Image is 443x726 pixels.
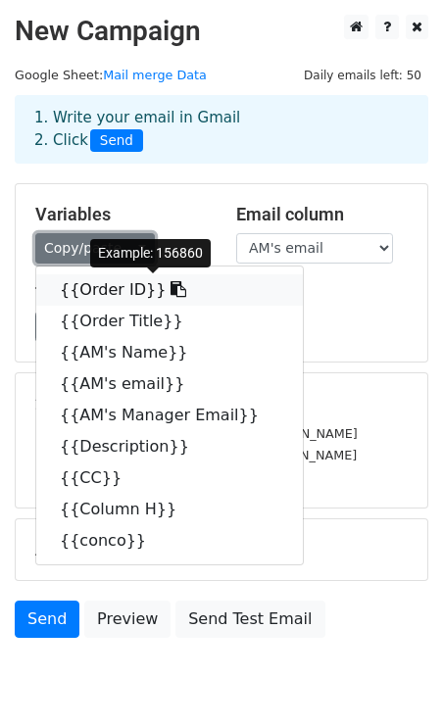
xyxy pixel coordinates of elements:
a: {{Column H}} [36,494,303,525]
a: {{AM's Manager Email}} [36,400,303,431]
iframe: Chat Widget [345,632,443,726]
h5: Email column [236,204,408,225]
div: 1. Write your email in Gmail 2. Click [20,107,423,152]
a: {{Order ID}} [36,274,303,306]
a: Copy/paste... [35,233,155,264]
h5: Variables [35,204,207,225]
a: Preview [84,601,171,638]
a: {{AM's email}} [36,368,303,400]
span: Send [90,129,143,153]
a: {{Order Title}} [36,306,303,337]
span: Daily emails left: 50 [297,65,428,86]
h2: New Campaign [15,15,428,48]
div: Example: 156860 [90,239,211,267]
a: Daily emails left: 50 [297,68,428,82]
small: Google Sheet: [15,68,207,82]
a: {{conco}} [36,525,303,557]
a: {{CC}} [36,462,303,494]
a: {{Description}} [36,431,303,462]
a: Send [15,601,79,638]
a: {{AM's Name}} [36,337,303,368]
a: Send Test Email [175,601,324,638]
a: Mail merge Data [103,68,207,82]
small: [PERSON_NAME][EMAIL_ADDRESS][DOMAIN_NAME] [35,426,358,441]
